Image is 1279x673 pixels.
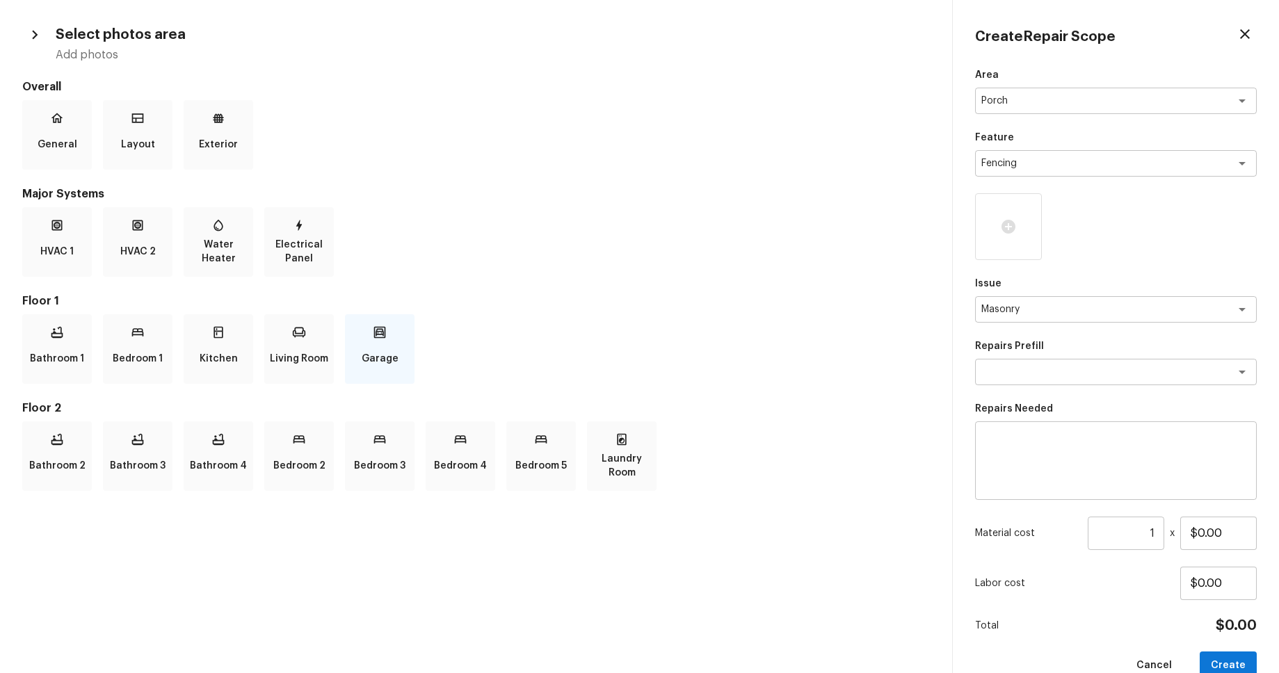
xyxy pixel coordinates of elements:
[981,94,1212,108] textarea: Porch
[981,156,1212,170] textarea: Fencing
[22,186,930,202] h5: Major Systems
[56,47,930,63] h5: Add photos
[975,28,1116,46] h4: Create Repair Scope
[975,619,999,633] p: Total
[1216,617,1257,635] h4: $0.00
[267,238,331,266] p: Electrical Panel
[120,238,156,266] p: HVAC 2
[354,452,405,480] p: Bedroom 3
[56,26,186,44] h4: Select photos area
[362,345,399,373] p: Garage
[975,576,1180,590] p: Labor cost
[29,452,86,480] p: Bathroom 2
[121,131,155,159] p: Layout
[110,452,166,480] p: Bathroom 3
[975,517,1257,550] div: x
[590,452,654,480] p: Laundry Room
[975,131,1257,145] p: Feature
[273,452,325,480] p: Bedroom 2
[190,452,247,480] p: Bathroom 4
[113,345,163,373] p: Bedroom 1
[1232,91,1252,111] button: Open
[22,400,930,416] h5: Floor 2
[1232,154,1252,173] button: Open
[975,277,1257,291] p: Issue
[975,68,1257,82] p: Area
[200,345,238,373] p: Kitchen
[975,526,1082,540] p: Material cost
[30,345,84,373] p: Bathroom 1
[270,345,328,373] p: Living Room
[975,339,1257,353] p: Repairs Prefill
[1232,362,1252,382] button: Open
[434,452,487,480] p: Bedroom 4
[22,293,930,309] h5: Floor 1
[199,131,238,159] p: Exterior
[975,402,1257,416] p: Repairs Needed
[515,452,567,480] p: Bedroom 5
[38,131,77,159] p: General
[981,302,1212,316] textarea: Masonry
[1232,300,1252,319] button: Open
[186,238,250,266] p: Water Heater
[40,238,74,266] p: HVAC 1
[22,79,930,95] h5: Overall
